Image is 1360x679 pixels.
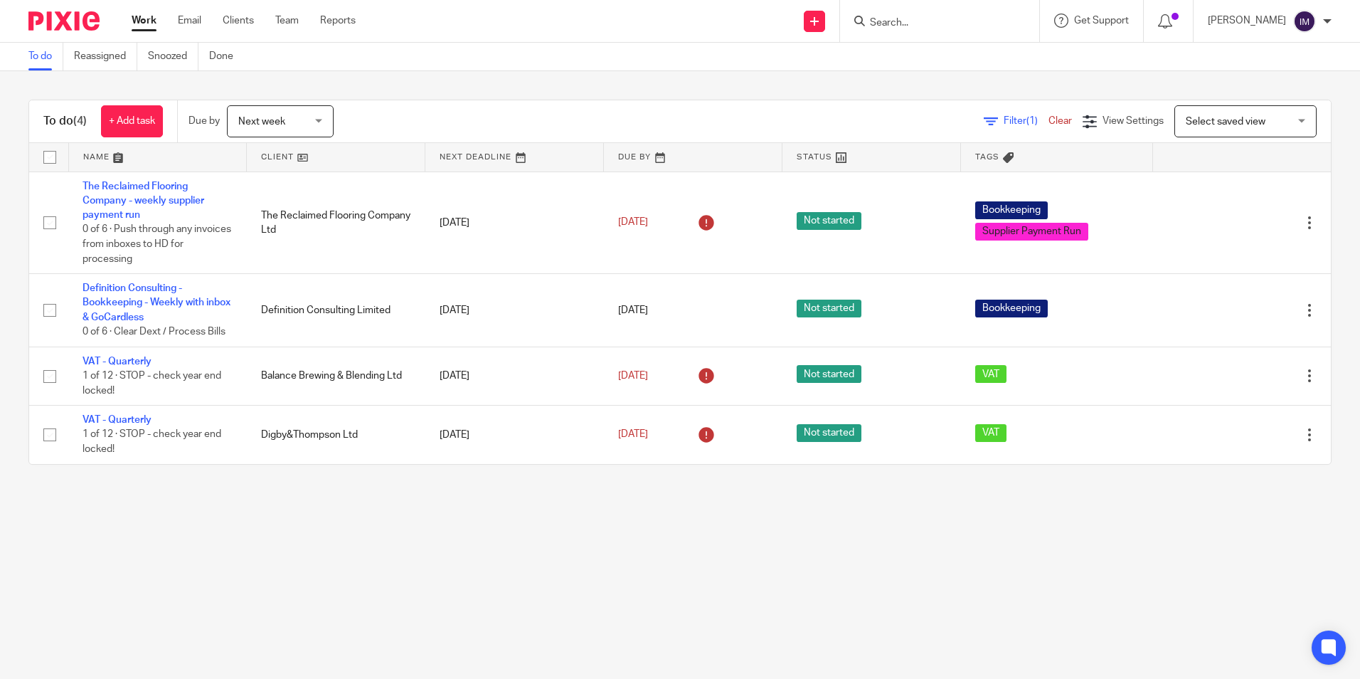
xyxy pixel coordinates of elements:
[209,43,244,70] a: Done
[425,347,604,405] td: [DATE]
[618,305,648,315] span: [DATE]
[247,347,425,405] td: Balance Brewing & Blending Ltd
[797,424,861,442] span: Not started
[73,115,87,127] span: (4)
[101,105,163,137] a: + Add task
[223,14,254,28] a: Clients
[83,225,231,264] span: 0 of 6 · Push through any invoices from inboxes to HD for processing
[188,114,220,128] p: Due by
[797,212,861,230] span: Not started
[28,11,100,31] img: Pixie
[797,300,861,317] span: Not started
[28,43,63,70] a: To do
[797,365,861,383] span: Not started
[43,114,87,129] h1: To do
[975,424,1006,442] span: VAT
[1103,116,1164,126] span: View Settings
[83,415,152,425] a: VAT - Quarterly
[320,14,356,28] a: Reports
[1186,117,1265,127] span: Select saved view
[618,218,648,228] span: [DATE]
[868,17,997,30] input: Search
[83,371,221,396] span: 1 of 12 · STOP - check year end locked!
[83,283,230,322] a: Definition Consulting - Bookkeeping - Weekly with inbox & GoCardless
[83,357,152,367] a: VAT - Quarterly
[1293,10,1316,33] img: svg%3E
[1026,116,1038,126] span: (1)
[132,14,156,28] a: Work
[247,274,425,347] td: Definition Consulting Limited
[83,430,221,455] span: 1 of 12 · STOP - check year end locked!
[425,274,604,347] td: [DATE]
[618,371,648,381] span: [DATE]
[1208,14,1286,28] p: [PERSON_NAME]
[975,153,999,161] span: Tags
[425,406,604,464] td: [DATE]
[975,300,1048,317] span: Bookkeeping
[247,406,425,464] td: Digby&Thompson Ltd
[975,223,1088,241] span: Supplier Payment Run
[178,14,201,28] a: Email
[1074,16,1129,26] span: Get Support
[618,430,648,440] span: [DATE]
[1004,116,1048,126] span: Filter
[425,172,604,274] td: [DATE]
[275,14,299,28] a: Team
[247,172,425,274] td: The Reclaimed Flooring Company Ltd
[1048,116,1072,126] a: Clear
[975,201,1048,219] span: Bookkeeping
[83,181,204,221] a: The Reclaimed Flooring Company - weekly supplier payment run
[148,43,198,70] a: Snoozed
[83,327,225,337] span: 0 of 6 · Clear Dext / Process Bills
[975,365,1006,383] span: VAT
[74,43,137,70] a: Reassigned
[238,117,285,127] span: Next week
